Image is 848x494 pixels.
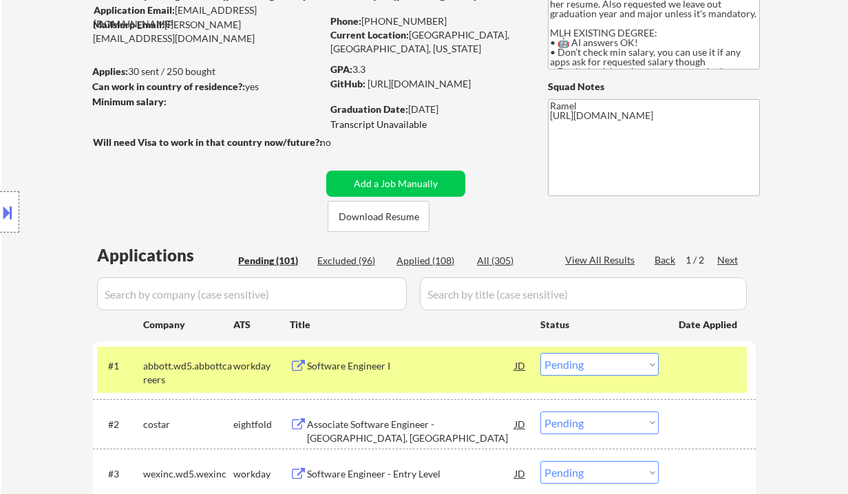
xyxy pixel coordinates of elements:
strong: Current Location: [330,29,409,41]
div: workday [233,467,290,481]
div: Applied (108) [396,254,465,268]
div: Squad Notes [548,80,760,94]
div: JD [513,411,527,436]
div: #2 [108,418,132,431]
strong: GPA: [330,63,352,75]
input: Search by title (case sensitive) [420,277,747,310]
div: no [320,136,359,149]
div: workday [233,359,290,373]
div: Next [717,253,739,267]
div: [DATE] [330,103,525,116]
div: #1 [108,359,132,373]
div: Date Applied [679,318,739,332]
strong: Mailslurp Email: [93,19,165,30]
div: costar [143,418,233,431]
div: Pending (101) [238,254,307,268]
div: Excluded (96) [317,254,386,268]
div: Back [655,253,677,267]
div: Status [540,312,659,336]
strong: Application Email: [94,4,175,16]
div: [EMAIL_ADDRESS][DOMAIN_NAME] [94,3,321,30]
strong: GitHub: [330,78,365,89]
strong: Phone: [330,15,361,27]
div: yes [92,80,317,94]
button: Add a Job Manually [326,171,465,197]
div: 30 sent / 250 bought [92,65,321,78]
button: Download Resume [328,201,430,232]
div: Associate Software Engineer - [GEOGRAPHIC_DATA], [GEOGRAPHIC_DATA] [307,418,515,444]
div: eightfold [233,418,290,431]
strong: Applies: [92,65,128,77]
div: JD [513,461,527,486]
strong: Graduation Date: [330,103,408,115]
div: ATS [233,318,290,332]
div: View All Results [565,253,639,267]
input: Search by company (case sensitive) [97,277,407,310]
div: [GEOGRAPHIC_DATA], [GEOGRAPHIC_DATA], [US_STATE] [330,28,525,55]
div: All (305) [477,254,546,268]
div: JD [513,353,527,378]
strong: Can work in country of residence?: [92,80,245,92]
a: [URL][DOMAIN_NAME] [368,78,471,89]
div: 3.3 [330,63,527,76]
div: #3 [108,467,132,481]
div: 1 / 2 [686,253,717,267]
div: wexinc.wd5.wexinc [143,467,233,481]
div: [PERSON_NAME][EMAIL_ADDRESS][DOMAIN_NAME] [93,18,321,45]
div: abbott.wd5.abbottcareers [143,359,233,386]
div: Software Engineer I [307,359,515,373]
div: Title [290,318,527,332]
div: [PHONE_NUMBER] [330,14,525,28]
div: Software Engineer - Entry Level [307,467,515,481]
